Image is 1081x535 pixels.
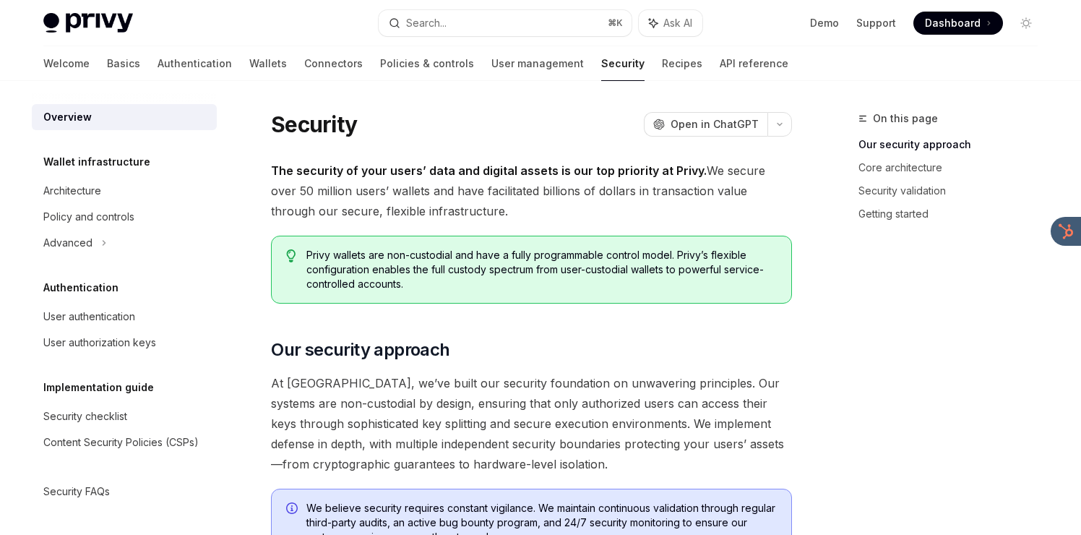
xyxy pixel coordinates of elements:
[639,10,702,36] button: Ask AI
[858,133,1049,156] a: Our security approach
[158,46,232,81] a: Authentication
[32,104,217,130] a: Overview
[43,308,135,325] div: User authentication
[32,304,217,330] a: User authentication
[32,204,217,230] a: Policy and controls
[662,46,702,81] a: Recipes
[107,46,140,81] a: Basics
[671,117,759,132] span: Open in ChatGPT
[858,179,1049,202] a: Security validation
[32,330,217,356] a: User authorization keys
[32,403,217,429] a: Security checklist
[43,46,90,81] a: Welcome
[856,16,896,30] a: Support
[43,408,127,425] div: Security checklist
[271,111,357,137] h1: Security
[720,46,788,81] a: API reference
[271,163,707,178] strong: The security of your users’ data and digital assets is our top priority at Privy.
[286,502,301,517] svg: Info
[43,153,150,171] h5: Wallet infrastructure
[644,112,767,137] button: Open in ChatGPT
[249,46,287,81] a: Wallets
[32,178,217,204] a: Architecture
[271,160,792,221] span: We secure over 50 million users’ wallets and have facilitated billions of dollars in transaction ...
[43,108,92,126] div: Overview
[608,17,623,29] span: ⌘ K
[810,16,839,30] a: Demo
[271,373,792,474] span: At [GEOGRAPHIC_DATA], we’ve built our security foundation on unwavering principles. Our systems a...
[43,379,154,396] h5: Implementation guide
[32,429,217,455] a: Content Security Policies (CSPs)
[925,16,981,30] span: Dashboard
[32,479,217,505] a: Security FAQs
[858,156,1049,179] a: Core architecture
[43,234,92,252] div: Advanced
[663,16,692,30] span: Ask AI
[873,110,938,127] span: On this page
[306,248,777,291] span: Privy wallets are non-custodial and have a fully programmable control model. Privy’s flexible con...
[43,483,110,500] div: Security FAQs
[43,434,199,451] div: Content Security Policies (CSPs)
[43,334,156,351] div: User authorization keys
[491,46,584,81] a: User management
[601,46,645,81] a: Security
[43,182,101,200] div: Architecture
[379,10,632,36] button: Search...⌘K
[380,46,474,81] a: Policies & controls
[1015,12,1038,35] button: Toggle dark mode
[858,202,1049,226] a: Getting started
[43,279,119,296] h5: Authentication
[913,12,1003,35] a: Dashboard
[43,13,133,33] img: light logo
[406,14,447,32] div: Search...
[43,208,134,226] div: Policy and controls
[304,46,363,81] a: Connectors
[286,249,296,262] svg: Tip
[271,338,449,361] span: Our security approach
